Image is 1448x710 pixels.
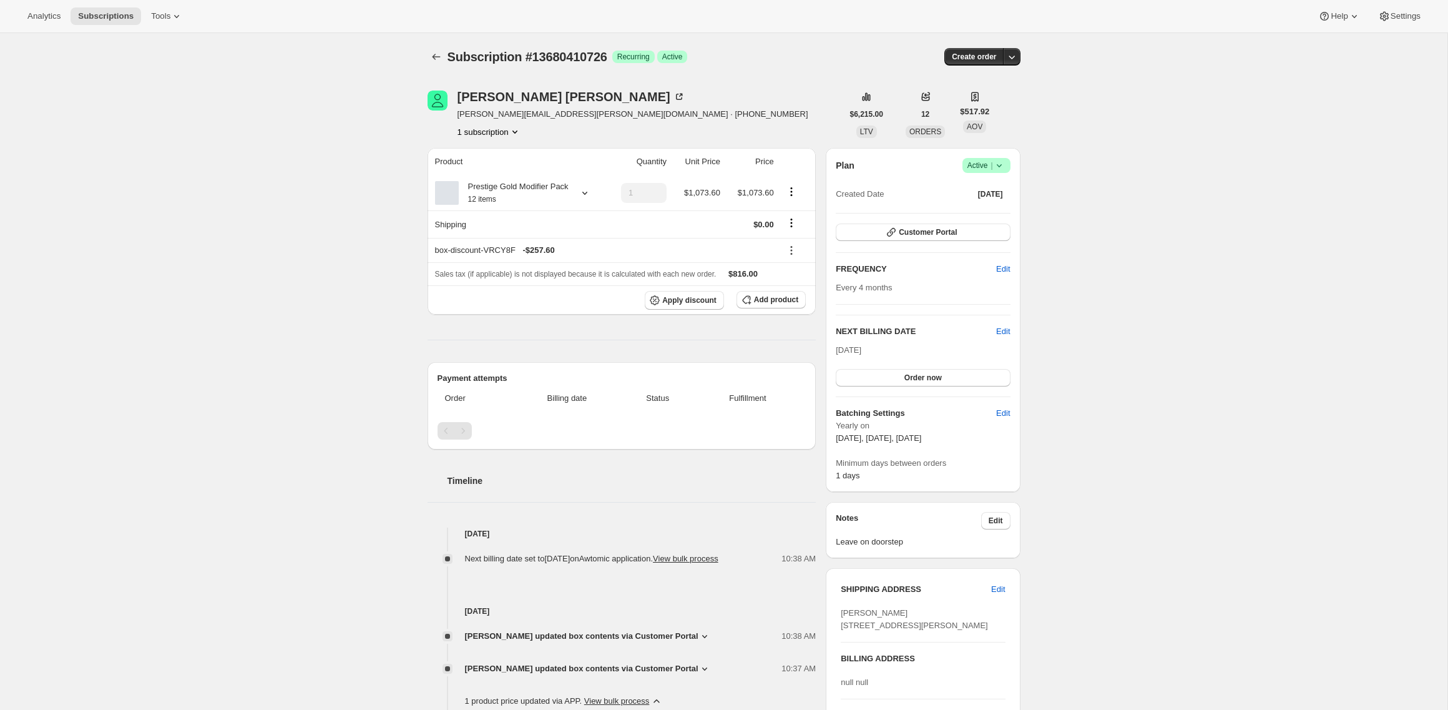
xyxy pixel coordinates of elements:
nav: Pagination [438,422,806,440]
span: Subscription #13680410726 [448,50,607,64]
span: Fulfillment [697,392,798,405]
span: 1 product price updated via APP . [465,695,650,708]
span: Help [1331,11,1348,21]
span: [PERSON_NAME] [STREET_ADDRESS][PERSON_NAME] [841,608,988,630]
button: Edit [984,579,1012,599]
span: $0.00 [753,220,774,229]
div: [PERSON_NAME] [PERSON_NAME] [457,91,685,103]
span: Minimum days between orders [836,457,1010,470]
span: 10:38 AM [781,630,816,643]
span: null null [841,678,868,687]
button: Help [1311,7,1367,25]
button: Apply discount [645,291,724,310]
span: 10:37 AM [781,663,816,675]
button: Edit [989,403,1017,423]
span: Edit [991,583,1005,596]
button: 12 [914,106,937,123]
button: Tools [144,7,190,25]
span: [DATE] [836,345,861,355]
th: Shipping [428,210,605,238]
span: Brad Johnston [428,91,448,111]
small: 12 items [468,195,496,204]
button: Order now [836,369,1010,387]
span: Active [662,52,683,62]
span: Every 4 months [836,283,892,292]
button: Subscriptions [428,48,445,66]
span: Create order [952,52,996,62]
h4: [DATE] [428,605,816,618]
span: AOV [967,122,982,131]
span: Edit [989,516,1003,526]
button: [PERSON_NAME] updated box contents via Customer Portal [465,630,711,643]
h2: NEXT BILLING DATE [836,325,996,338]
span: Sales tax (if applicable) is not displayed because it is calculated with each new order. [435,270,717,279]
span: [DATE] [978,189,1003,199]
span: Status [626,392,690,405]
h2: Timeline [448,475,816,487]
span: Order now [904,373,942,383]
span: Yearly on [836,420,1010,432]
span: Next billing date set to [DATE] on Awtomic application . [465,554,718,563]
span: Subscriptions [78,11,134,21]
button: [PERSON_NAME] updated box contents via Customer Portal [465,663,711,675]
button: Product actions [457,126,521,138]
span: LTV [860,127,873,136]
span: [PERSON_NAME] updated box contents via Customer Portal [465,630,698,643]
span: $816.00 [728,269,758,279]
h2: FREQUENCY [836,263,996,275]
h3: Notes [836,512,981,530]
h2: Plan [836,159,854,172]
th: Unit Price [670,148,724,175]
button: Analytics [20,7,68,25]
span: [PERSON_NAME][EMAIL_ADDRESS][PERSON_NAME][DOMAIN_NAME] · [PHONE_NUMBER] [457,108,808,121]
h2: Payment attempts [438,372,806,385]
button: Edit [981,512,1010,530]
button: Add product [736,291,806,308]
span: Analytics [27,11,61,21]
span: $1,073.60 [684,188,720,197]
span: 12 [921,109,929,119]
button: Settings [1371,7,1428,25]
span: Leave on doorstep [836,536,1010,548]
span: $517.92 [960,106,989,118]
span: Edit [996,407,1010,420]
span: Active [967,159,1005,172]
button: Create order [944,48,1004,66]
span: 10:38 AM [781,553,816,565]
th: Quantity [605,148,670,175]
button: Edit [996,325,1010,338]
span: Customer Portal [899,227,957,237]
span: Add product [754,295,798,305]
span: ORDERS [909,127,941,136]
th: Order [438,385,512,412]
h6: Batching Settings [836,407,996,420]
span: Created Date [836,188,884,200]
span: $6,215.00 [850,109,883,119]
h3: BILLING ADDRESS [841,653,1005,665]
span: - $257.60 [522,244,554,257]
button: Subscriptions [71,7,141,25]
th: Price [724,148,778,175]
button: [DATE] [971,185,1010,203]
span: Recurring [617,52,650,62]
span: $1,073.60 [738,188,774,197]
span: Billing date [516,392,619,405]
button: Product actions [781,185,801,199]
button: Shipping actions [781,216,801,230]
span: [DATE], [DATE], [DATE] [836,433,921,443]
span: | [991,160,992,170]
h4: [DATE] [428,528,816,540]
th: Product [428,148,605,175]
div: Prestige Gold Modifier Pack [459,180,569,205]
span: Apply discount [662,295,717,305]
button: $6,215.00 [843,106,891,123]
span: [PERSON_NAME] updated box contents via Customer Portal [465,663,698,675]
span: 1 days [836,471,859,480]
button: View bulk process [653,554,718,563]
span: Settings [1391,11,1421,21]
h3: SHIPPING ADDRESS [841,583,991,596]
span: Tools [151,11,170,21]
span: Edit [996,263,1010,275]
button: View bulk process [584,696,650,706]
